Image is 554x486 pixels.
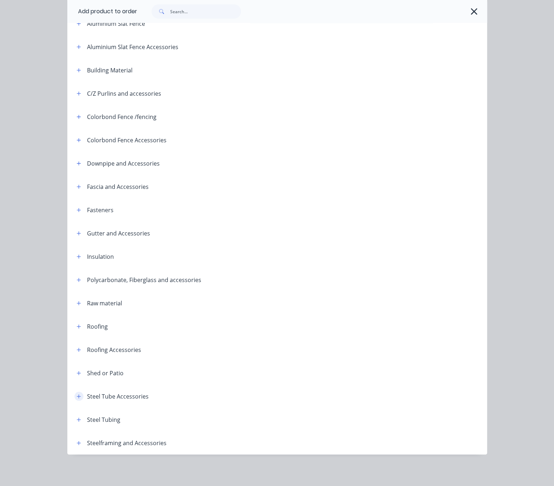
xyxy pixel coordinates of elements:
div: Steelframing and Accessories [87,439,167,447]
div: Steel Tube Accessories [87,392,149,401]
div: C/Z Purlins and accessories [87,89,161,98]
div: Roofing [87,322,108,331]
div: Colorbond Fence /fencing [87,113,156,121]
div: Roofing Accessories [87,346,141,354]
div: Colorbond Fence Accessories [87,136,167,144]
div: Aluminium Slat Fence Accessories [87,43,178,51]
div: Insulation [87,252,114,261]
div: Building Material [87,66,133,75]
div: Raw material [87,299,122,308]
div: Downpipe and Accessories [87,159,160,168]
div: Fasteners [87,206,114,214]
div: Shed or Patio [87,369,124,377]
div: Polycarbonate, Fiberglass and accessories [87,276,201,284]
div: Steel Tubing [87,415,120,424]
div: Gutter and Accessories [87,229,150,238]
div: Fascia and Accessories [87,182,149,191]
input: Search... [170,4,241,19]
div: Aluminium Slat Fence [87,19,145,28]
